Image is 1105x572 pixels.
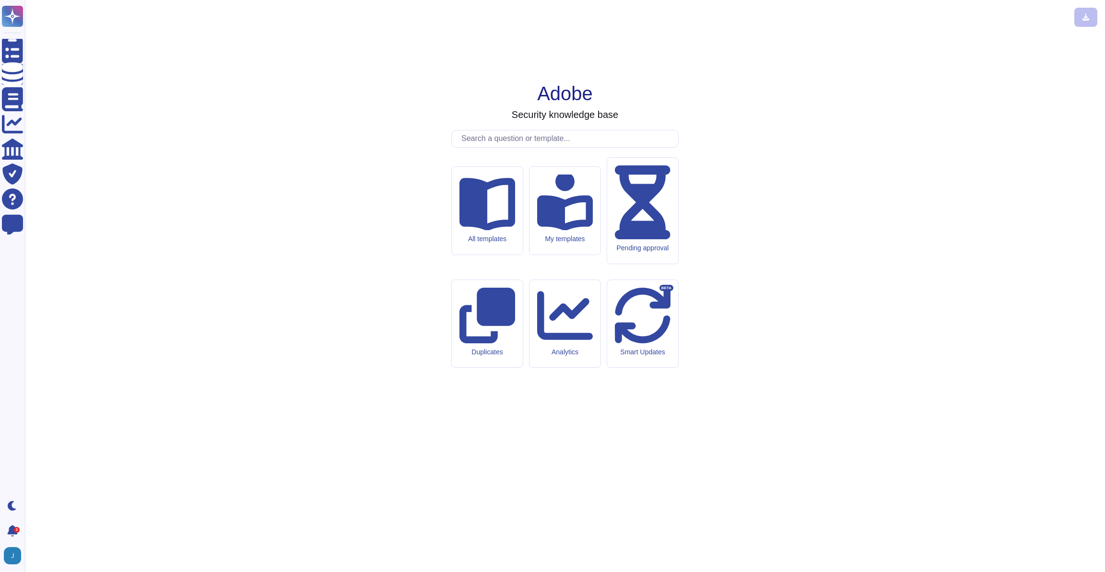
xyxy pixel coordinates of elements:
[2,545,28,566] button: user
[14,527,20,533] div: 2
[537,348,593,356] div: Analytics
[537,235,593,243] div: My templates
[457,130,678,147] input: Search a question or template...
[4,547,21,564] img: user
[615,348,670,356] div: Smart Updates
[459,348,515,356] div: Duplicates
[615,244,670,252] div: Pending approval
[459,235,515,243] div: All templates
[537,82,593,105] h1: Adobe
[659,285,673,292] div: BETA
[512,109,618,120] h3: Security knowledge base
